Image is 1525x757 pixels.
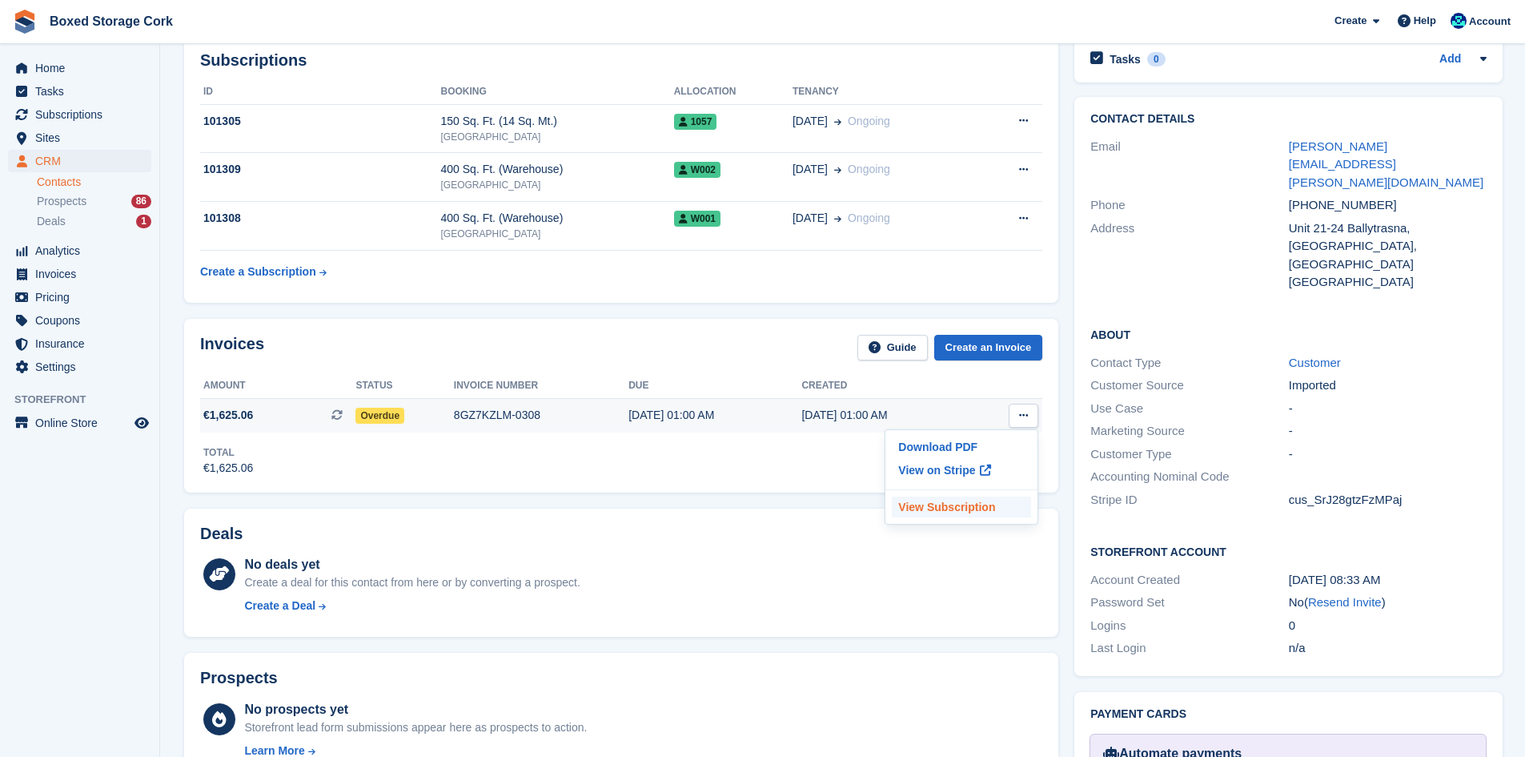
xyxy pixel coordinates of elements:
[8,356,151,378] a: menu
[1090,400,1288,418] div: Use Case
[1090,326,1487,342] h2: About
[35,332,131,355] span: Insurance
[200,113,441,130] div: 101305
[1147,52,1166,66] div: 0
[1090,196,1288,215] div: Phone
[1090,571,1288,590] div: Account Created
[441,130,674,144] div: [GEOGRAPHIC_DATA]
[674,162,720,178] span: W002
[200,210,441,227] div: 101308
[131,195,151,208] div: 86
[35,356,131,378] span: Settings
[1090,708,1487,721] h2: Payment cards
[892,457,1031,483] p: View on Stripe
[244,700,587,719] div: No prospects yet
[1090,639,1288,658] div: Last Login
[1289,445,1487,464] div: -
[200,525,243,543] h2: Deals
[1289,617,1487,635] div: 0
[892,437,1031,457] a: Download PDF
[35,309,131,332] span: Coupons
[1289,491,1487,509] div: cus_SrJ28gtzFzMPaj
[628,373,801,399] th: Due
[35,412,131,434] span: Online Store
[848,163,890,175] span: Ongoing
[1090,376,1288,395] div: Customer Source
[441,79,674,105] th: Booking
[37,193,151,210] a: Prospects 86
[355,408,404,424] span: Overdue
[1289,356,1341,369] a: Customer
[13,10,37,34] img: stora-icon-8386f47178a22dfd0bd8f6a31ec36ba5ce8667c1dd55bd0f319d3a0aa187defe.svg
[8,332,151,355] a: menu
[355,373,453,399] th: Status
[244,555,580,574] div: No deals yet
[35,57,131,79] span: Home
[8,150,151,172] a: menu
[1414,13,1436,29] span: Help
[200,79,441,105] th: ID
[793,161,828,178] span: [DATE]
[35,286,131,308] span: Pricing
[1289,219,1487,256] div: Unit 21-24 Ballytrasna, [GEOGRAPHIC_DATA],
[674,79,793,105] th: Allocation
[934,335,1043,361] a: Create an Invoice
[1289,256,1487,274] div: [GEOGRAPHIC_DATA]
[244,598,315,614] div: Create a Deal
[857,335,928,361] a: Guide
[441,178,674,192] div: [GEOGRAPHIC_DATA]
[1451,13,1467,29] img: Vincent
[37,214,66,229] span: Deals
[801,373,974,399] th: Created
[14,392,159,408] span: Storefront
[8,240,151,262] a: menu
[35,150,131,172] span: CRM
[674,114,717,130] span: 1057
[1090,445,1288,464] div: Customer Type
[200,51,1042,70] h2: Subscriptions
[200,373,355,399] th: Amount
[892,497,1031,517] a: View Subscription
[1334,13,1366,29] span: Create
[454,407,628,424] div: 8GZ7KZLM-0308
[1308,595,1382,609] a: Resend Invite
[8,286,151,308] a: menu
[8,103,151,126] a: menu
[1289,639,1487,658] div: n/a
[1090,219,1288,292] div: Address
[1090,138,1288,192] div: Email
[200,669,278,687] h2: Prospects
[244,719,587,736] div: Storefront lead form submissions appear here as prospects to action.
[136,215,151,228] div: 1
[1090,422,1288,441] div: Marketing Source
[200,257,327,287] a: Create a Subscription
[1439,50,1461,69] a: Add
[793,113,828,130] span: [DATE]
[454,373,628,399] th: Invoice number
[35,127,131,149] span: Sites
[132,413,151,433] a: Preview store
[244,574,580,591] div: Create a deal for this contact from here or by converting a prospect.
[1090,468,1288,486] div: Accounting Nominal Code
[1090,354,1288,372] div: Contact Type
[441,161,674,178] div: 400 Sq. Ft. (Warehouse)
[35,263,131,285] span: Invoices
[1090,543,1487,559] h2: Storefront Account
[1090,491,1288,509] div: Stripe ID
[203,445,253,460] div: Total
[37,175,151,190] a: Contacts
[8,127,151,149] a: menu
[8,309,151,332] a: menu
[244,598,580,614] a: Create a Deal
[1469,14,1511,30] span: Account
[441,113,674,130] div: 150 Sq. Ft. (14 Sq. Mt.)
[801,407,974,424] div: [DATE] 01:00 AM
[1289,196,1487,215] div: [PHONE_NUMBER]
[793,210,828,227] span: [DATE]
[37,194,86,209] span: Prospects
[35,103,131,126] span: Subscriptions
[203,460,253,477] div: €1,625.06
[8,80,151,103] a: menu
